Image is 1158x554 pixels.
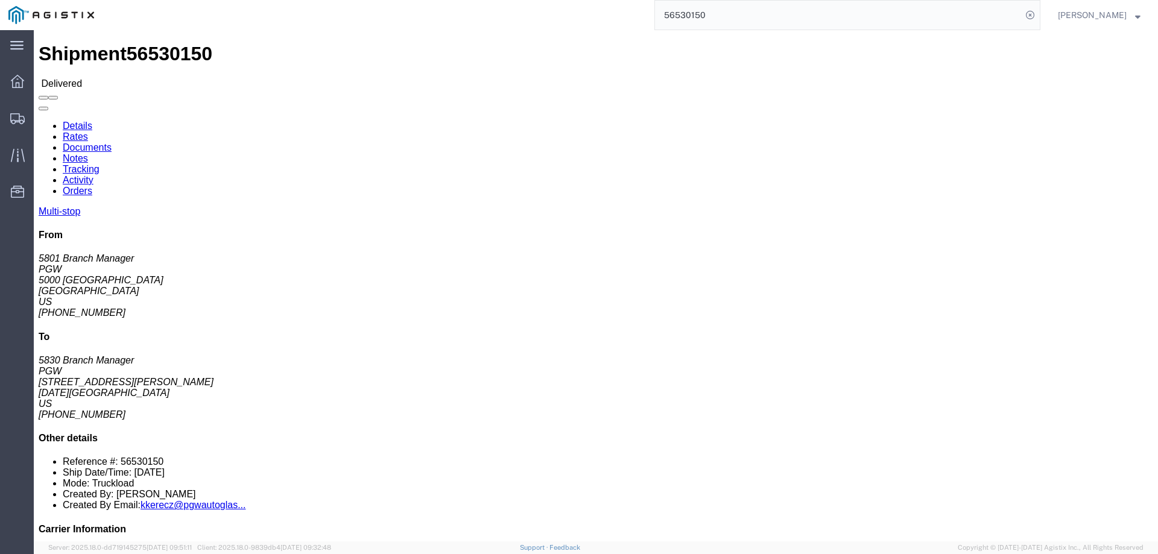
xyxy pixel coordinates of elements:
img: logo [8,6,94,24]
input: Search for shipment number, reference number [655,1,1022,30]
span: Copyright © [DATE]-[DATE] Agistix Inc., All Rights Reserved [958,543,1144,553]
span: Jesse Jordan [1058,8,1127,22]
iframe: FS Legacy Container [34,30,1158,541]
span: [DATE] 09:32:48 [280,544,331,551]
span: Client: 2025.18.0-9839db4 [197,544,331,551]
button: [PERSON_NAME] [1057,8,1141,22]
a: Support [520,544,550,551]
span: Server: 2025.18.0-dd719145275 [48,544,192,551]
span: [DATE] 09:51:11 [147,544,192,551]
a: Feedback [549,544,580,551]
